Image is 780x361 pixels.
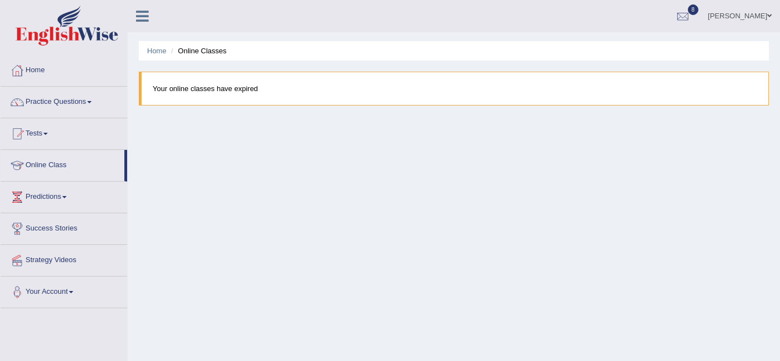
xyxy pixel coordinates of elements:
[1,277,127,304] a: Your Account
[168,46,227,56] li: Online Classes
[1,245,127,273] a: Strategy Videos
[1,213,127,241] a: Success Stories
[1,55,127,83] a: Home
[147,47,167,55] a: Home
[1,182,127,209] a: Predictions
[1,150,124,178] a: Online Class
[1,118,127,146] a: Tests
[139,72,769,106] blockquote: Your online classes have expired
[1,87,127,114] a: Practice Questions
[688,4,699,15] span: 8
